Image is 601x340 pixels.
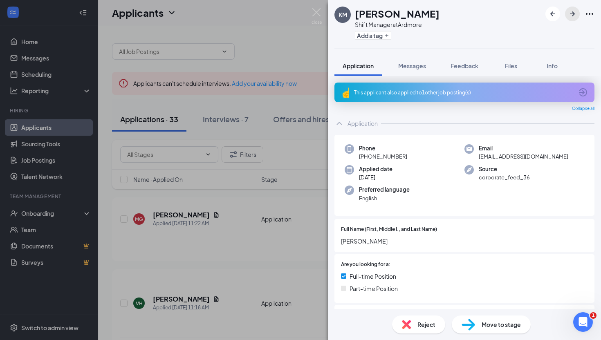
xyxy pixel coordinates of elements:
svg: Plus [384,33,389,38]
span: Full-time Position [350,272,396,281]
span: corporate_feed_36 [479,173,530,181]
span: Applied date [359,165,392,173]
span: [PHONE_NUMBER] [359,152,407,161]
button: ArrowRight [565,7,580,21]
h1: [PERSON_NAME] [355,7,440,20]
button: ArrowLeftNew [545,7,560,21]
span: Feedback [451,62,478,69]
span: Phone [359,144,407,152]
span: Source [479,165,530,173]
span: Reject [417,320,435,329]
span: Messages [398,62,426,69]
div: Shift Manager at Ardmore [355,20,440,29]
span: Collapse all [572,105,594,112]
div: KM [339,11,347,19]
svg: ArrowCircle [578,87,588,97]
span: Files [505,62,517,69]
span: 1 [590,312,597,319]
svg: ArrowRight [567,9,577,19]
span: [EMAIL_ADDRESS][DOMAIN_NAME] [479,152,568,161]
div: Application [348,119,378,127]
span: [PERSON_NAME] [341,237,588,246]
button: PlusAdd a tag [355,31,391,40]
iframe: Intercom live chat [573,312,593,332]
span: English [359,194,410,202]
div: This applicant also applied to 1 other job posting(s) [354,89,573,96]
span: Part-time Position [350,284,398,293]
span: Application [343,62,374,69]
svg: ArrowLeftNew [548,9,558,19]
span: [DATE] [359,173,392,181]
span: Email [479,144,568,152]
svg: ChevronUp [334,119,344,128]
span: Are you looking for a: [341,261,390,268]
svg: Ellipses [585,9,594,19]
span: Move to stage [482,320,521,329]
span: Preferred language [359,186,410,194]
span: Info [547,62,558,69]
span: Full Name (First, Middle I., and Last Name) [341,226,437,233]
